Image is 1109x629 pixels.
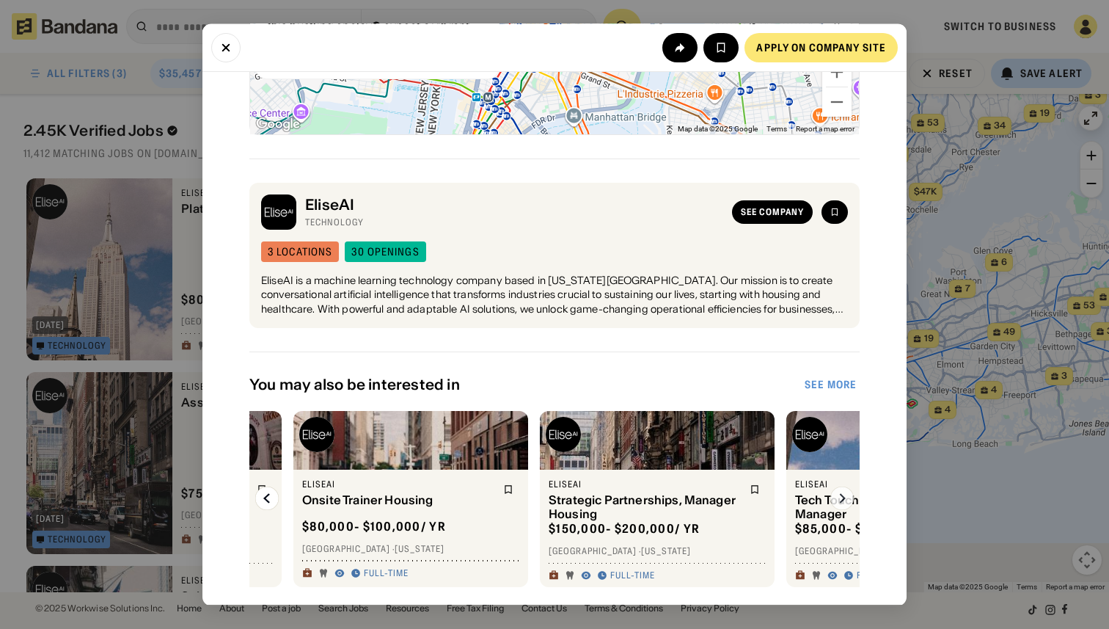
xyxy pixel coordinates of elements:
div: [GEOGRAPHIC_DATA] · [US_STATE] [549,546,766,558]
img: EliseAI logo [546,418,581,453]
div: $ 80,000 - $100,000 / yr [302,519,446,534]
img: Left Arrow [255,487,279,511]
div: Full-time [610,570,655,582]
div: EliseAI [302,479,494,491]
div: $ 85,000 - $110,000 / yr [795,522,935,537]
img: EliseAI logo [792,418,827,453]
a: Terms (opens in new tab) [766,125,787,133]
div: EliseAI [549,479,741,491]
div: [GEOGRAPHIC_DATA] · [US_STATE] [302,543,519,555]
div: Tech Touch Customer Success Manager [795,493,987,521]
div: Onsite Trainer Housing [302,493,494,507]
div: See more [805,380,857,390]
div: EliseAI is a machine learning technology company based in [US_STATE][GEOGRAPHIC_DATA]. Our missio... [261,274,848,317]
div: 3 locations [268,247,332,257]
div: Full-time [364,567,409,579]
img: EliseAI logo [299,418,334,453]
a: Open this area in Google Maps (opens a new window) [254,115,302,134]
img: EliseAI logo [261,194,296,230]
div: Full-time [857,570,901,582]
div: EliseAI [305,196,723,214]
span: Map data ©2025 Google [678,125,758,133]
a: Report a map error [796,125,854,133]
div: Strategic Partnerships, Manager Housing [549,493,741,521]
div: Technology [305,217,723,228]
div: See company [741,208,804,217]
div: Apply on company site [756,42,886,52]
button: Zoom in [822,57,852,87]
div: You may also be interested in [249,377,802,394]
img: Google [254,115,302,134]
img: Right Arrow [830,487,854,511]
button: Close [211,32,241,62]
div: 30 openings [351,247,419,257]
div: [GEOGRAPHIC_DATA] · [US_STATE] [795,546,1012,558]
button: Zoom out [822,87,852,117]
div: EliseAI [795,479,987,491]
div: $ 150,000 - $200,000 / yr [549,522,700,537]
